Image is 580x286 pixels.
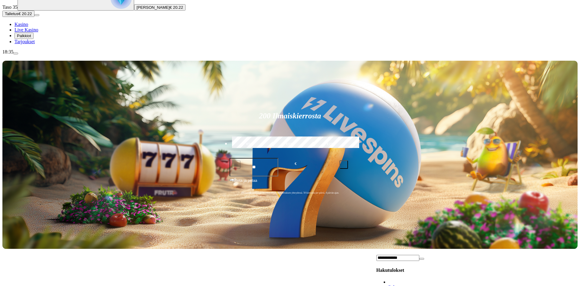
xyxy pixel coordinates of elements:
button: clear entry [419,258,424,260]
button: Palkkiot [14,33,34,39]
button: minus icon [232,160,240,169]
span: Palkkiot [17,34,31,38]
a: Live Kasino [14,27,38,32]
label: €250 [312,136,350,153]
nav: Main menu [2,22,578,44]
span: € 20.22 [170,5,183,10]
h4: Hakutulokset [376,268,578,273]
button: Talletusplus icon€ 20.22 [2,11,34,17]
span: € [295,161,297,167]
button: plus icon [340,160,348,169]
span: € 20.22 [18,11,32,16]
span: Taso 35 [2,5,18,10]
button: menu [34,14,39,16]
span: € [234,177,236,181]
button: menu [13,53,18,54]
a: Tarjoukset [14,39,35,44]
span: [PERSON_NAME] [137,5,170,10]
button: Talleta ja pelaa [230,177,350,189]
a: Kasino [14,22,28,27]
span: Talletus [5,11,18,16]
input: Search [376,255,419,261]
span: Talleta ja pelaa [231,178,257,188]
label: €50 [230,136,268,153]
span: 18:35 [2,49,13,54]
label: €150 [271,136,309,153]
button: [PERSON_NAME]€ 20.22 [134,4,185,11]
